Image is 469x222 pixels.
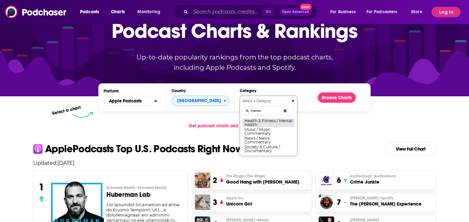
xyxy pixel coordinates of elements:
[226,174,299,179] p: The Ringer • The Ringer
[330,7,356,16] span: For Business
[104,96,161,106] h2: Platforms
[112,10,358,52] p: Podcast Charts & Rankings
[226,196,252,201] p: Apple Inc.
[106,185,183,190] p: Scicomm Media • Scicomm Media
[318,92,356,103] button: Browse Charts
[319,195,334,210] img: The Joe Rogan Experience
[106,185,166,190] span: Scicomm Media
[243,144,294,153] button: Society & Culture / Documentary
[243,136,294,144] button: News / News Commentary
[106,192,183,198] h3: Huberman Lab
[189,123,274,129] span: Get podcast charts and rankings via API
[226,201,252,207] h3: Unicorn Girl
[52,105,81,116] p: Select a chart
[350,174,396,179] span: audiochuck
[195,173,210,188] img: Good Hang with Amy Poehler
[109,99,142,103] span: Apple Podcasts
[337,175,341,185] h3: 6
[243,118,294,127] button: Health & Fitness / Mental Health
[243,107,294,115] input: Search Categories...
[337,197,341,207] h3: 7
[45,144,243,154] p: Apple Podcasts Top U.S. Podcasts Right Now
[111,7,125,16] span: Charts
[135,185,166,190] span: • Scicomm Media
[379,196,394,200] span: • Spotify
[133,7,169,17] button: open menu
[366,7,397,16] span: For Podcasters
[385,143,436,155] a: View Full Chart
[362,7,407,17] button: open menu
[350,196,422,207] a: [PERSON_NAME]•SpotifyThe [PERSON_NAME] Experience
[184,118,285,134] a: Get podcast charts and rankings via API
[5,6,67,18] img: Podchaser - Follow, Share and Rate Podcasts
[411,7,422,16] span: More
[137,7,160,16] span: Monitoring
[350,196,422,201] p: Joe Rogan • Spotify
[80,7,99,16] span: Podcasts
[191,7,262,17] input: Search podcasts, credits, & more...
[326,7,364,17] button: open menu
[432,7,461,17] button: Log In
[350,201,422,207] h3: The [PERSON_NAME] Experience
[319,173,334,188] img: Crime Junkie
[124,52,345,73] p: Up-to-date popularity rankings from the top podcast charts, including Apple Podcasts and Spotify.
[213,197,217,207] h3: 3
[243,127,294,136] button: Music / Music Commentary
[195,195,210,210] img: Unicorn Girl
[279,8,312,16] button: Open AdvancedNew
[243,100,289,103] h4: Select a Category
[300,4,312,10] span: New
[372,174,396,178] span: • Audiochuck
[350,174,396,185] a: audiochuck•AudiochuckCrime Junkie
[350,196,394,201] span: [PERSON_NAME]
[226,179,299,185] h3: Good Hang with [PERSON_NAME]
[226,174,265,179] span: The Ringer
[73,112,93,118] img: select arrow
[226,196,244,201] span: Apple Inc.
[179,5,324,19] div: Search podcasts, credits, & more...
[107,7,129,17] a: Charts
[104,96,161,106] button: open menu
[39,181,44,193] h3: 1
[28,160,441,166] p: Updated: [DATE]
[407,7,430,17] button: open menu
[282,10,309,14] span: Open Advanced
[33,144,43,153] img: apple Icon
[106,185,183,202] a: Scicomm Media•Scicomm MediaHuberman Lab
[226,174,299,185] a: The Ringer•The RingerGood Hang with [PERSON_NAME]
[226,196,252,207] a: Apple Inc.Unicorn Girl
[172,95,224,106] span: [GEOGRAPHIC_DATA]
[75,7,107,17] button: open menu
[262,8,274,16] span: ⌘ K
[172,96,229,106] button: Countries
[213,175,217,185] h3: 2
[350,179,396,185] h3: Crime Junkie
[350,174,396,179] p: audiochuck • Audiochuck
[244,174,265,178] span: • The Ringer
[240,96,297,156] button: Categories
